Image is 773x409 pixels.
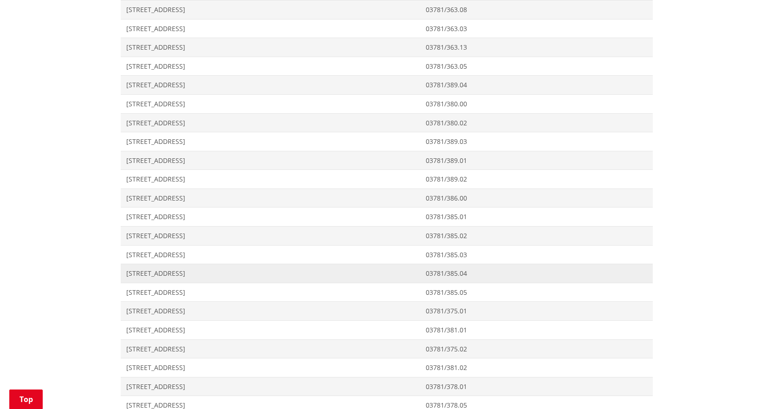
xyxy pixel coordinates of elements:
span: 03781/385.01 [426,212,647,221]
span: 03781/363.13 [426,43,647,52]
span: 03781/378.01 [426,382,647,391]
a: [STREET_ADDRESS] 03781/363.03 [121,19,653,38]
a: [STREET_ADDRESS] 03781/381.01 [121,321,653,340]
span: [STREET_ADDRESS] [126,212,415,221]
a: [STREET_ADDRESS] 03781/375.01 [121,302,653,321]
span: [STREET_ADDRESS] [126,382,415,391]
iframe: Messenger Launcher [730,370,764,403]
span: [STREET_ADDRESS] [126,62,415,71]
a: [STREET_ADDRESS] 03781/389.04 [121,76,653,95]
a: [STREET_ADDRESS] 03781/389.01 [121,151,653,170]
span: 03781/385.04 [426,269,647,278]
span: [STREET_ADDRESS] [126,288,415,297]
span: [STREET_ADDRESS] [126,306,415,316]
a: [STREET_ADDRESS] 03781/380.00 [121,94,653,113]
span: [STREET_ADDRESS] [126,194,415,203]
span: [STREET_ADDRESS] [126,24,415,33]
a: [STREET_ADDRESS] 03781/385.01 [121,208,653,227]
span: 03781/386.00 [426,194,647,203]
span: 03781/385.03 [426,250,647,260]
a: [STREET_ADDRESS] 03781/363.05 [121,57,653,76]
span: [STREET_ADDRESS] [126,118,415,128]
a: [STREET_ADDRESS] 03781/378.01 [121,377,653,396]
a: [STREET_ADDRESS] 03781/389.03 [121,132,653,151]
a: [STREET_ADDRESS] 03781/375.02 [121,339,653,358]
span: 03781/363.08 [426,5,647,14]
span: 03781/385.05 [426,288,647,297]
span: [STREET_ADDRESS] [126,156,415,165]
span: [STREET_ADDRESS] [126,344,415,354]
span: 03781/385.02 [426,231,647,240]
a: [STREET_ADDRESS] 03781/385.05 [121,283,653,302]
a: [STREET_ADDRESS] 03781/381.02 [121,358,653,377]
span: 03781/381.01 [426,325,647,335]
span: 03781/363.05 [426,62,647,71]
span: [STREET_ADDRESS] [126,5,415,14]
a: [STREET_ADDRESS] 03781/386.00 [121,188,653,208]
a: [STREET_ADDRESS] 03781/385.04 [121,264,653,283]
span: [STREET_ADDRESS] [126,137,415,146]
span: [STREET_ADDRESS] [126,231,415,240]
span: 03781/375.01 [426,306,647,316]
span: 03781/363.03 [426,24,647,33]
a: [STREET_ADDRESS] 03781/385.02 [121,227,653,246]
span: 03781/381.02 [426,363,647,372]
span: 03781/375.02 [426,344,647,354]
span: [STREET_ADDRESS] [126,325,415,335]
span: [STREET_ADDRESS] [126,363,415,372]
span: [STREET_ADDRESS] [126,80,415,90]
span: [STREET_ADDRESS] [126,175,415,184]
a: [STREET_ADDRESS] 03781/380.02 [121,113,653,132]
span: 03781/380.00 [426,99,647,109]
span: 03781/389.02 [426,175,647,184]
a: [STREET_ADDRESS] 03781/385.03 [121,245,653,264]
span: [STREET_ADDRESS] [126,269,415,278]
a: [STREET_ADDRESS] 03781/389.02 [121,170,653,189]
a: Top [9,390,43,409]
span: [STREET_ADDRESS] [126,43,415,52]
span: 03781/389.04 [426,80,647,90]
span: [STREET_ADDRESS] [126,250,415,260]
span: 03781/389.03 [426,137,647,146]
span: 03781/389.01 [426,156,647,165]
span: [STREET_ADDRESS] [126,99,415,109]
a: [STREET_ADDRESS] 03781/363.13 [121,38,653,57]
span: 03781/380.02 [426,118,647,128]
